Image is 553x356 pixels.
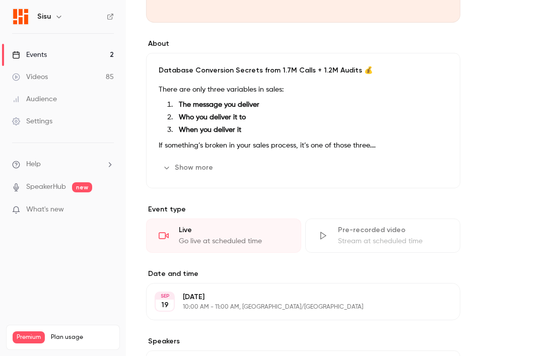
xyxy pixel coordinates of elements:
div: LiveGo live at scheduled time [146,219,301,253]
p: If something’s broken in your sales process, it’s one of those three. [159,139,448,152]
span: Help [26,159,41,170]
p: 19 [161,300,169,310]
strong: When you deliver it [179,126,241,133]
div: Live [179,225,289,235]
div: Go live at scheduled time [179,236,289,246]
h6: Sisu [37,12,51,22]
img: Sisu [13,9,29,25]
span: Premium [13,331,45,343]
div: Pre-recorded videoStream at scheduled time [305,219,460,253]
strong: The message you deliver [179,101,259,108]
p: There are only three variables in sales: [159,84,448,96]
span: What's new [26,204,64,215]
p: Database Conversion Secrets from 1.7M Calls + 1.2M Audits 💰 [159,65,448,76]
label: Speakers [146,336,460,346]
div: SEP [156,293,174,300]
label: About [146,39,460,49]
div: Audience [12,94,57,104]
li: help-dropdown-opener [12,159,114,170]
label: Date and time [146,269,460,279]
button: Show more [159,160,219,176]
span: Plan usage [51,333,113,341]
div: Events [12,50,47,60]
p: [DATE] [183,292,407,302]
p: Event type [146,204,460,215]
p: 10:00 AM - 11:00 AM, [GEOGRAPHIC_DATA]/[GEOGRAPHIC_DATA] [183,303,407,311]
div: Pre-recorded video [338,225,448,235]
iframe: Noticeable Trigger [102,205,114,215]
div: Videos [12,72,48,82]
div: Settings [12,116,52,126]
a: SpeakerHub [26,182,66,192]
span: new [72,182,92,192]
strong: Who you deliver it to [179,114,246,121]
div: Stream at scheduled time [338,236,448,246]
